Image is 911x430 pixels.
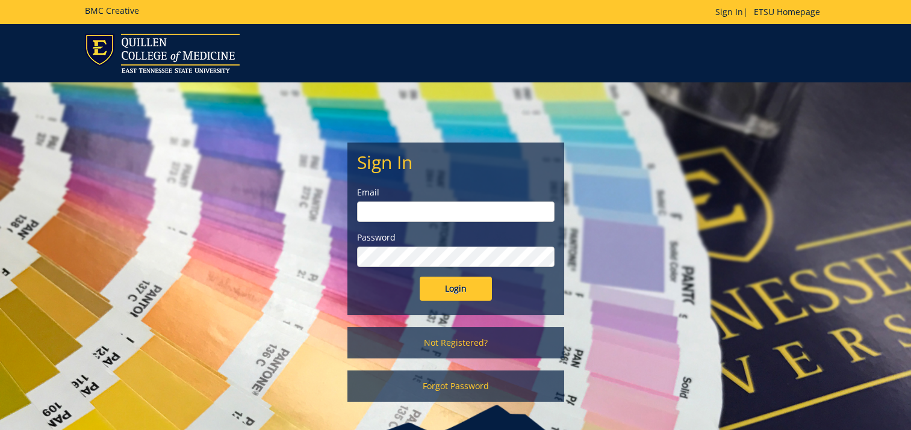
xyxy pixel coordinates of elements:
[357,186,555,198] label: Email
[85,6,139,15] h5: BMC Creative
[715,6,743,17] a: Sign In
[347,370,564,402] a: Forgot Password
[357,232,555,244] label: Password
[748,6,826,17] a: ETSU Homepage
[420,277,492,301] input: Login
[347,327,564,358] a: Not Registered?
[715,6,826,18] p: |
[85,34,240,73] img: ETSU logo
[357,152,555,172] h2: Sign In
